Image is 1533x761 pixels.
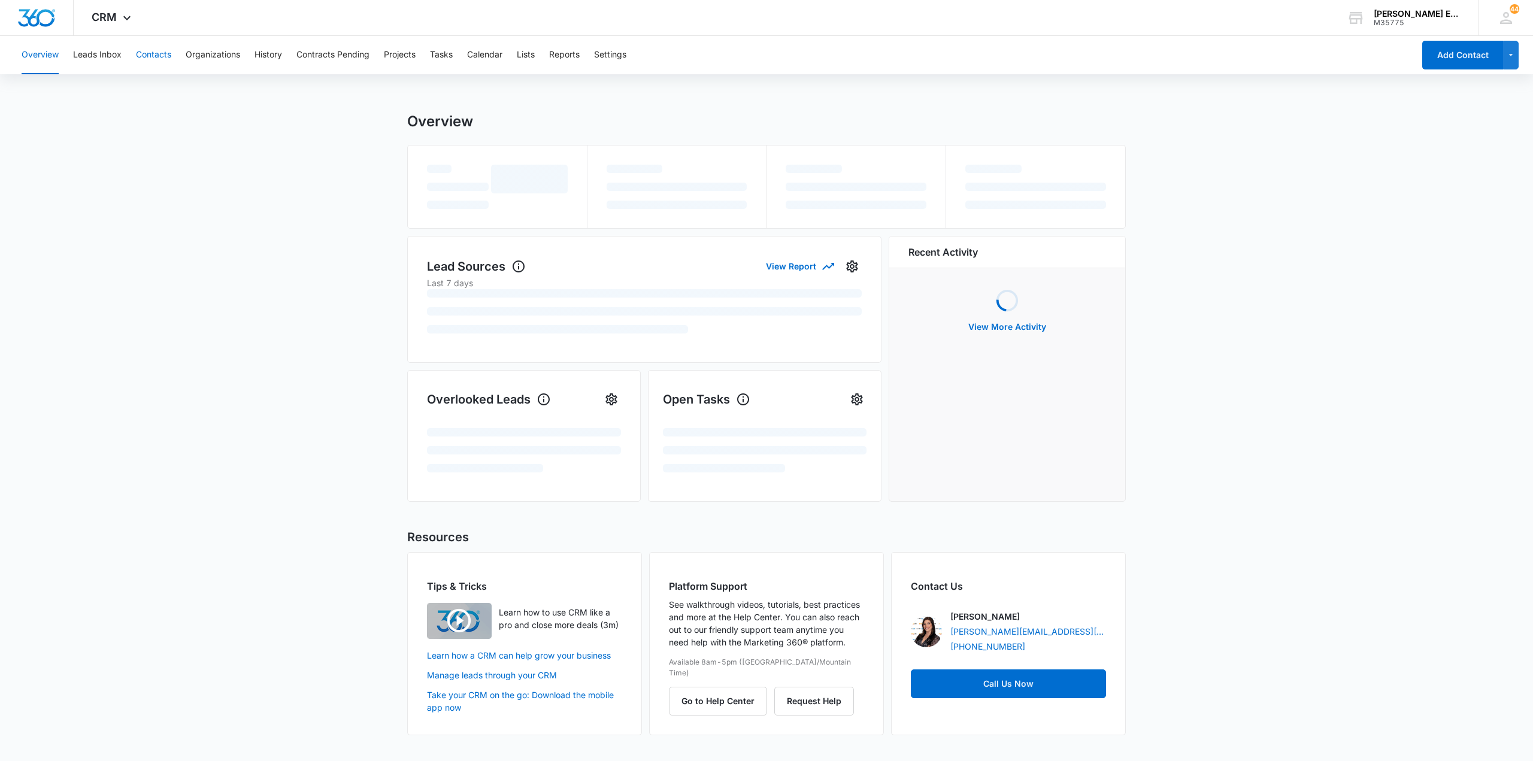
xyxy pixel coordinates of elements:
button: Calendar [467,36,502,74]
div: account name [1374,9,1461,19]
p: Available 8am-5pm ([GEOGRAPHIC_DATA]/Mountain Time) [669,657,864,678]
span: CRM [92,11,117,23]
button: Settings [843,257,862,276]
button: Tasks [430,36,453,74]
h1: Lead Sources [427,257,526,275]
a: Request Help [774,696,854,706]
button: Contacts [136,36,171,74]
img: Learn how to use CRM like a pro and close more deals (3m) [427,603,492,639]
p: [PERSON_NAME] [950,610,1020,623]
a: Call Us Now [911,669,1106,698]
a: [PERSON_NAME][EMAIL_ADDRESS][PERSON_NAME][DOMAIN_NAME] [950,625,1106,638]
button: Go to Help Center [669,687,767,715]
a: Learn how a CRM can help grow your business [427,649,622,662]
h6: Recent Activity [908,245,978,259]
span: 44 [1510,4,1519,14]
button: Leads Inbox [73,36,122,74]
div: account id [1374,19,1461,27]
button: View More Activity [956,313,1058,341]
button: Contracts Pending [296,36,369,74]
button: Request Help [774,687,854,715]
h1: Overlooked Leads [427,390,551,408]
button: Lists [517,36,535,74]
button: Add Contact [1422,41,1503,69]
button: Organizations [186,36,240,74]
a: Go to Help Center [669,696,774,706]
h2: Resources [407,528,1126,546]
a: Manage leads through your CRM [427,669,622,681]
p: Learn how to use CRM like a pro and close more deals (3m) [499,606,622,631]
div: notifications count [1510,4,1519,14]
a: [PHONE_NUMBER] [950,640,1025,653]
button: View Report [766,256,833,277]
p: Last 7 days [427,277,862,289]
a: Take your CRM on the go: Download the mobile app now [427,689,622,714]
button: Settings [594,36,626,74]
h2: Contact Us [911,579,1106,593]
button: Overview [22,36,59,74]
button: Projects [384,36,416,74]
button: History [255,36,282,74]
button: Settings [847,390,867,409]
h2: Platform Support [669,579,864,593]
button: Reports [549,36,580,74]
h1: Overview [407,113,473,131]
button: Settings [602,390,621,409]
h1: Open Tasks [663,390,750,408]
p: See walkthrough videos, tutorials, best practices and more at the Help Center. You can also reach... [669,598,864,648]
img: Carlee Heinmiller [911,616,942,647]
h2: Tips & Tricks [427,579,622,593]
